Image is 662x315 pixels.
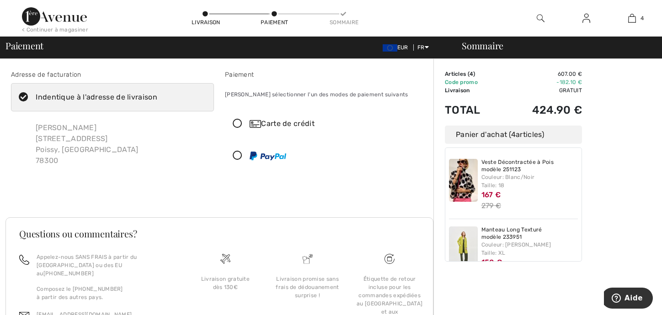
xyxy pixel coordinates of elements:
div: < Continuer à magasiner [22,26,88,34]
img: recherche [537,13,545,24]
span: 4 [641,14,644,22]
td: 424.90 € [502,94,582,126]
div: Couleur: [PERSON_NAME] Taille: XL [481,241,578,257]
a: Veste Décontractée à Pois modèle 251123 [481,159,578,173]
img: Mon panier [628,13,636,24]
div: Indentique à l'adresse de livraison [36,92,157,103]
div: Paiement [225,70,428,79]
span: 150 € [481,258,502,267]
td: 607.00 € [502,70,582,78]
span: 4 [511,130,516,139]
h3: Questions ou commentaires? [19,229,420,238]
td: -182.10 € [502,78,582,86]
div: Panier d'achat ( articles) [445,126,582,144]
img: call [19,255,29,265]
div: Couleur: Blanc/Noir Taille: 18 [481,173,578,189]
div: [PERSON_NAME] sélectionner l'un des modes de paiement suivants [225,83,428,106]
div: [PERSON_NAME] [STREET_ADDRESS] Poissy, [GEOGRAPHIC_DATA] 78300 [28,115,146,173]
div: Livraison gratuite dès 130€ [192,275,259,291]
img: Livraison promise sans frais de dédouanement surprise&nbsp;! [303,254,313,264]
img: PayPal [250,152,286,160]
img: Euro [383,44,397,52]
a: Manteau Long Texturé modèle 233951 [481,226,578,241]
span: FR [417,44,429,51]
img: Veste Décontractée à Pois modèle 251123 [449,159,478,202]
img: Livraison gratuite dès 130&#8364; [384,254,395,264]
span: 167 € [481,190,501,199]
img: Manteau Long Texturé modèle 233951 [449,226,478,269]
p: Appelez-nous SANS FRAIS à partir du [GEOGRAPHIC_DATA] ou des EU au [37,253,173,278]
span: Paiement [5,41,43,50]
div: Carte de crédit [250,118,422,129]
iframe: Ouvre un widget dans lequel vous pouvez trouver plus d’informations [604,288,653,310]
div: Adresse de facturation [11,70,214,79]
p: Composez le [PHONE_NUMBER] à partir des autres pays. [37,285,173,301]
span: EUR [383,44,412,51]
div: Paiement [261,18,288,26]
a: Se connecter [575,13,598,24]
td: Gratuit [502,86,582,94]
div: Livraison [192,18,219,26]
img: 1ère Avenue [22,7,87,26]
td: Total [445,94,502,126]
div: Sommaire [451,41,657,50]
s: 279 € [481,201,502,210]
img: Livraison gratuite dès 130&#8364; [220,254,230,264]
img: Carte de crédit [250,120,261,128]
a: 4 [609,13,654,24]
td: Livraison [445,86,502,94]
span: 4 [470,71,473,77]
a: [PHONE_NUMBER] [43,270,94,277]
img: Mes infos [582,13,590,24]
div: Sommaire [330,18,357,26]
td: Code promo [445,78,502,86]
td: Articles ( ) [445,70,502,78]
div: Livraison promise sans frais de dédouanement surprise ! [274,275,342,299]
